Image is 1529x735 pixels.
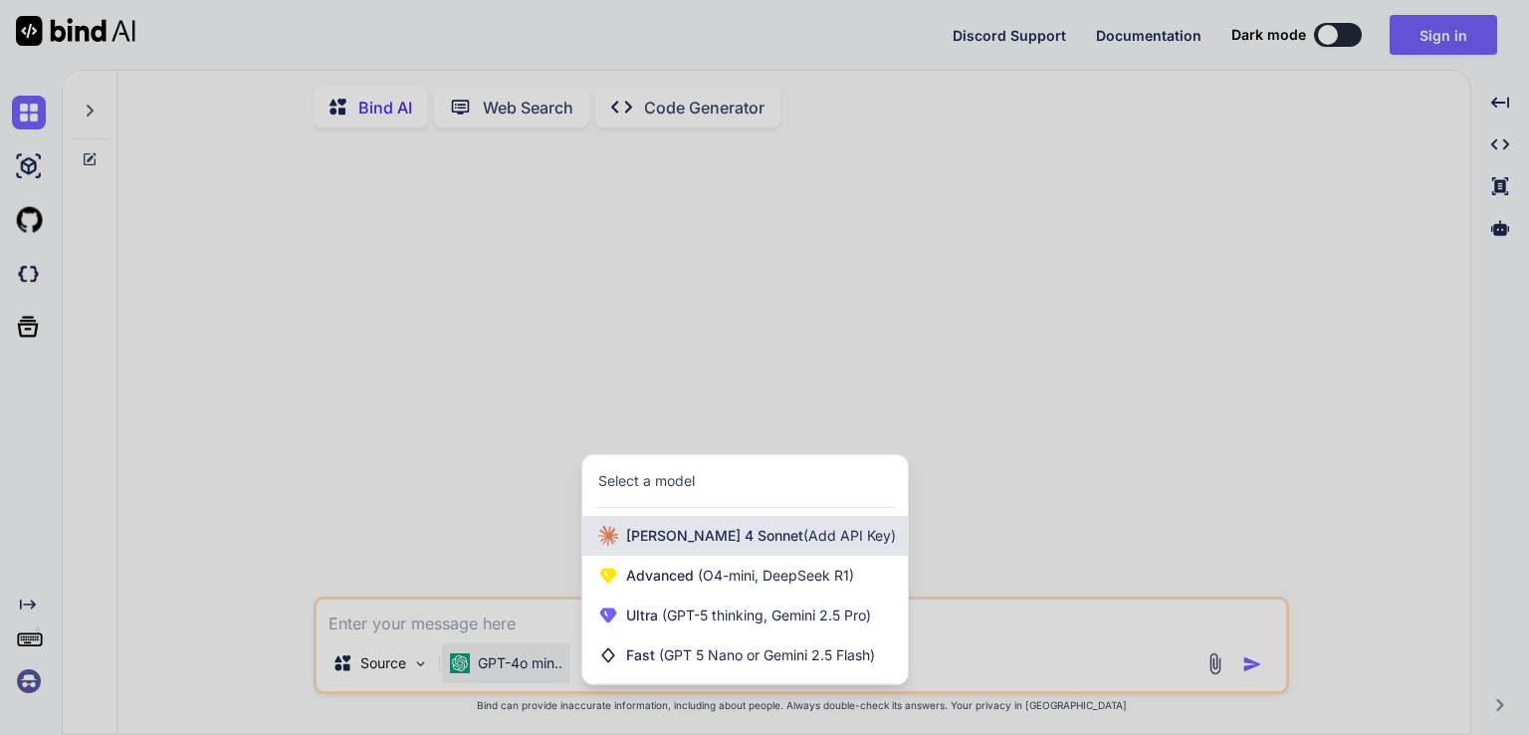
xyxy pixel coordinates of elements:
[658,607,871,623] span: (GPT-5 thinking, Gemini 2.5 Pro)
[626,566,854,586] span: Advanced
[626,606,871,625] span: Ultra
[803,527,896,544] span: (Add API Key)
[694,567,854,584] span: (O4-mini, DeepSeek R1)
[626,645,875,665] span: Fast
[598,471,695,491] div: Select a model
[659,646,875,663] span: (GPT 5 Nano or Gemini 2.5 Flash)
[626,526,896,546] span: [PERSON_NAME] 4 Sonnet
